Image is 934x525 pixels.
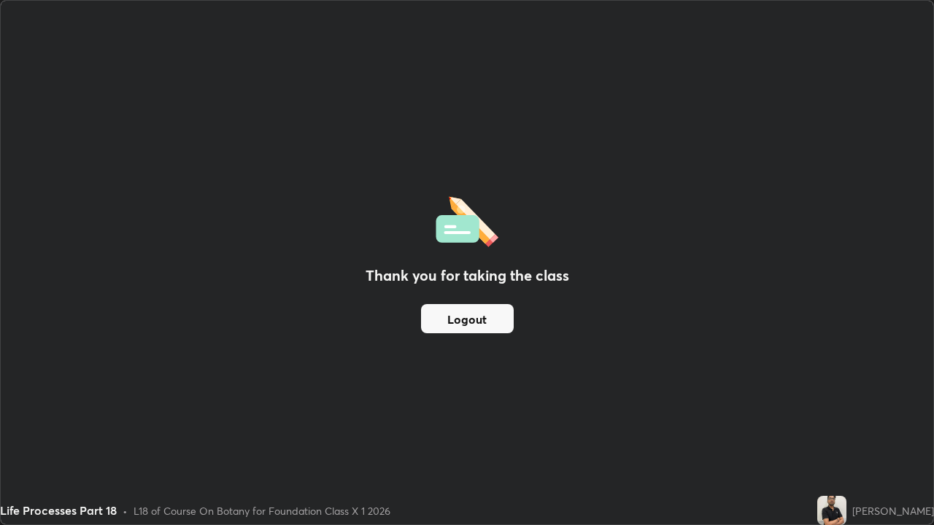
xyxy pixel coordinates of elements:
div: • [123,503,128,518]
img: b2da9b2492c24f11b274d36eb37de468.jpg [817,496,846,525]
div: L18 of Course On Botany for Foundation Class X 1 2026 [134,503,390,518]
img: offlineFeedback.1438e8b3.svg [436,192,498,247]
button: Logout [421,304,514,333]
h2: Thank you for taking the class [366,265,569,287]
div: [PERSON_NAME] [852,503,934,518]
